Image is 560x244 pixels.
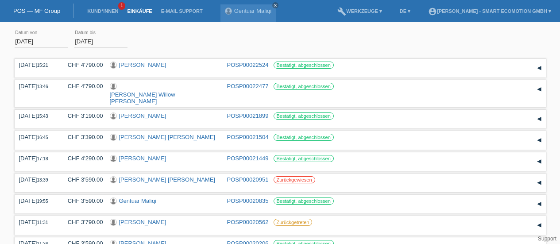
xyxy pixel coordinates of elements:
div: auf-/zuklappen [533,112,546,126]
a: POSP00022477 [227,83,269,89]
div: CHF 4'290.00 [61,155,103,162]
a: POS — MF Group [13,8,60,14]
a: [PERSON_NAME] Willow [PERSON_NAME] [110,91,175,105]
a: POSP00021899 [227,112,269,119]
a: close [272,2,278,8]
label: Bestätigt, abgeschlossen [274,198,334,205]
div: [DATE] [19,134,54,140]
span: 17:18 [37,156,48,161]
div: CHF 4'790.00 [61,83,103,89]
span: 13:39 [37,178,48,182]
div: CHF 3'590.00 [61,176,103,183]
a: POSP00021504 [227,134,269,140]
a: Gentuar Maliqi [234,8,272,14]
span: 16:45 [37,135,48,140]
a: [PERSON_NAME] [PERSON_NAME] [119,134,215,140]
a: account_circle[PERSON_NAME] - Smart Ecomotion GmbH ▾ [424,8,556,14]
span: 15:43 [37,114,48,119]
div: auf-/zuklappen [533,83,546,96]
a: POSP00020951 [227,176,269,183]
a: buildWerkzeuge ▾ [333,8,386,14]
div: auf-/zuklappen [533,155,546,168]
a: [PERSON_NAME] [119,62,166,68]
a: [PERSON_NAME] [PERSON_NAME] [119,176,215,183]
span: 13:46 [37,84,48,89]
div: CHF 4'790.00 [61,62,103,68]
a: Kund*innen [83,8,123,14]
a: POSP00021449 [227,155,269,162]
div: auf-/zuklappen [533,198,546,211]
a: [PERSON_NAME] [119,219,166,225]
div: auf-/zuklappen [533,62,546,75]
label: Zurückgewiesen [274,176,315,183]
label: Bestätigt, abgeschlossen [274,155,334,162]
div: [DATE] [19,83,54,89]
div: auf-/zuklappen [533,219,546,232]
div: [DATE] [19,112,54,119]
div: [DATE] [19,176,54,183]
span: 19:55 [37,199,48,204]
a: POSP00020562 [227,219,269,225]
div: CHF 3'390.00 [61,134,103,140]
label: Bestätigt, abgeschlossen [274,134,334,141]
div: CHF 3'590.00 [61,198,103,204]
a: [PERSON_NAME] [119,155,166,162]
i: build [337,7,346,16]
a: Support [538,236,556,242]
div: [DATE] [19,62,54,68]
span: 11:31 [37,220,48,225]
div: [DATE] [19,155,54,162]
a: POSP00022524 [227,62,269,68]
a: Gentuar Maliqi [119,198,157,204]
div: auf-/zuklappen [533,134,546,147]
span: 1 [118,2,125,10]
label: Bestätigt, abgeschlossen [274,62,334,69]
a: DE ▾ [395,8,415,14]
div: [DATE] [19,219,54,225]
label: Bestätigt, abgeschlossen [274,112,334,120]
label: Bestätigt, abgeschlossen [274,83,334,90]
label: Zurückgetreten [274,219,313,226]
span: 15:21 [37,63,48,68]
div: [DATE] [19,198,54,204]
a: [PERSON_NAME] [119,112,166,119]
div: CHF 3'190.00 [61,112,103,119]
a: E-Mail Support [157,8,207,14]
div: auf-/zuklappen [533,176,546,190]
i: account_circle [428,7,437,16]
i: close [273,3,278,8]
a: Einkäufe [123,8,156,14]
div: CHF 3'790.00 [61,219,103,225]
a: POSP00020835 [227,198,269,204]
